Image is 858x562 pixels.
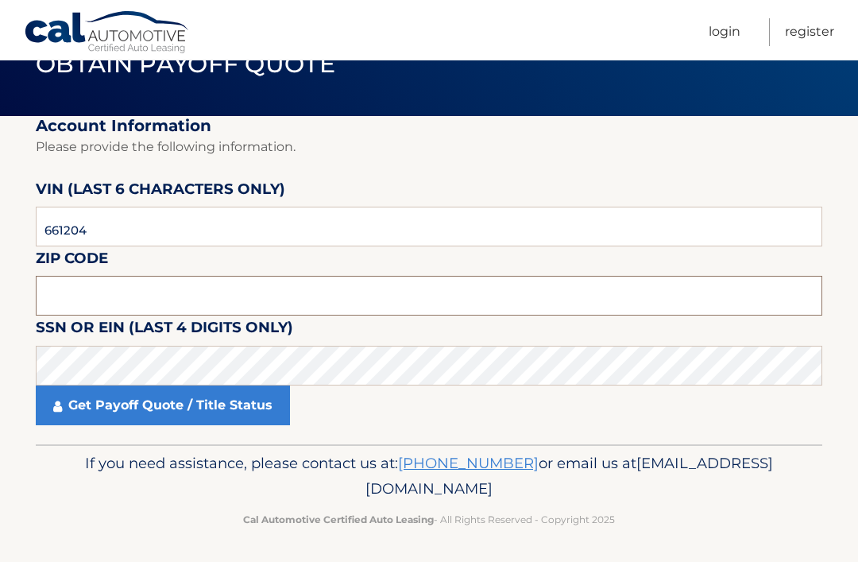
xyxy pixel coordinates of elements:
[709,18,740,46] a: Login
[36,136,822,158] p: Please provide the following information.
[785,18,834,46] a: Register
[243,514,434,525] strong: Cal Automotive Certified Auto Leasing
[36,116,822,136] h2: Account Information
[60,511,798,528] p: - All Rights Reserved - Copyright 2025
[36,49,335,79] span: Obtain Payoff Quote
[36,316,293,345] label: SSN or EIN (last 4 digits only)
[36,386,290,425] a: Get Payoff Quote / Title Status
[24,10,191,56] a: Cal Automotive
[398,454,539,472] a: [PHONE_NUMBER]
[36,246,108,276] label: Zip Code
[60,451,798,502] p: If you need assistance, please contact us at: or email us at
[36,177,285,207] label: VIN (last 6 characters only)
